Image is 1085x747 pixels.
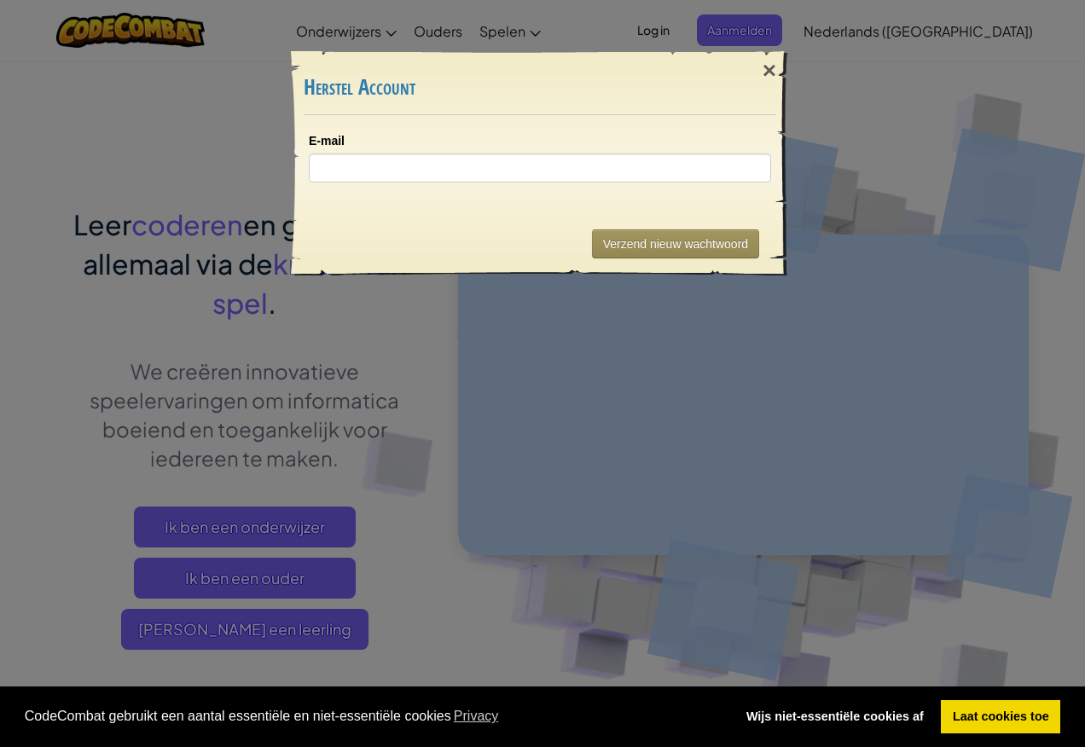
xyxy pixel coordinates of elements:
span: CodeCombat gebruikt een aantal essentiële en niet-essentiële cookies [25,704,722,729]
div: × [750,46,789,96]
button: Verzend nieuw wachtwoord [592,229,759,258]
a: deny cookies [734,700,935,734]
a: learn more about cookies [451,704,502,729]
h3: Herstel Account [304,76,776,99]
a: allow cookies [941,700,1060,734]
label: E-mail [309,132,345,149]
